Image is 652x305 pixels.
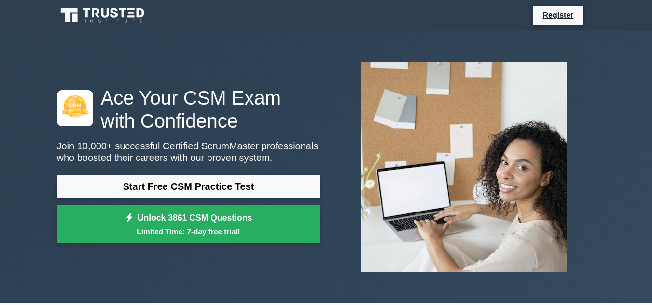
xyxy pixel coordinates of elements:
[537,9,579,21] a: Register
[57,86,320,133] h1: Ace Your CSM Exam with Confidence
[57,175,320,198] a: Start Free CSM Practice Test
[57,205,320,244] a: Unlock 3861 CSM QuestionsLimited Time: 7-day free trial!
[69,226,308,237] small: Limited Time: 7-day free trial!
[57,140,320,163] p: Join 10,000+ successful Certified ScrumMaster professionals who boosted their careers with our pr...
